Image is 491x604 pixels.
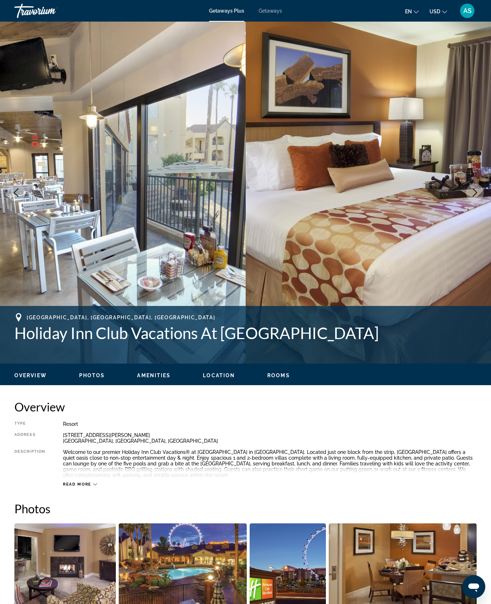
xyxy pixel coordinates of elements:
[79,373,105,378] span: Photos
[63,482,97,487] button: Read more
[405,9,412,14] span: en
[14,400,477,414] h2: Overview
[209,8,244,14] a: Getaways Plus
[63,482,91,487] span: Read more
[14,373,47,378] span: Overview
[14,1,86,20] a: Travorium
[267,373,290,378] span: Rooms
[63,432,477,444] div: [STREET_ADDRESS][PERSON_NAME] [GEOGRAPHIC_DATA], [GEOGRAPHIC_DATA], [GEOGRAPHIC_DATA]
[27,315,215,320] span: [GEOGRAPHIC_DATA], [GEOGRAPHIC_DATA], [GEOGRAPHIC_DATA]
[137,372,171,379] button: Amenities
[63,449,477,478] div: Welcome to our premier Holiday Inn Club Vacations® at [GEOGRAPHIC_DATA] in [GEOGRAPHIC_DATA]. Loc...
[463,7,472,14] span: AS
[203,373,235,378] span: Location
[63,421,477,427] div: Resort
[14,501,477,516] h2: Photos
[203,372,235,379] button: Location
[259,8,282,14] a: Getaways
[14,324,477,342] h1: Holiday Inn Club Vacations At [GEOGRAPHIC_DATA]
[429,6,447,17] button: Change currency
[462,575,485,598] iframe: Button to launch messaging window
[14,421,45,427] div: Type
[137,373,171,378] span: Amenities
[458,3,477,18] button: User Menu
[466,184,484,202] button: Next image
[14,372,47,379] button: Overview
[14,449,45,478] div: Description
[429,9,440,14] span: USD
[14,432,45,444] div: Address
[79,372,105,379] button: Photos
[267,372,290,379] button: Rooms
[7,184,25,202] button: Previous image
[405,6,419,17] button: Change language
